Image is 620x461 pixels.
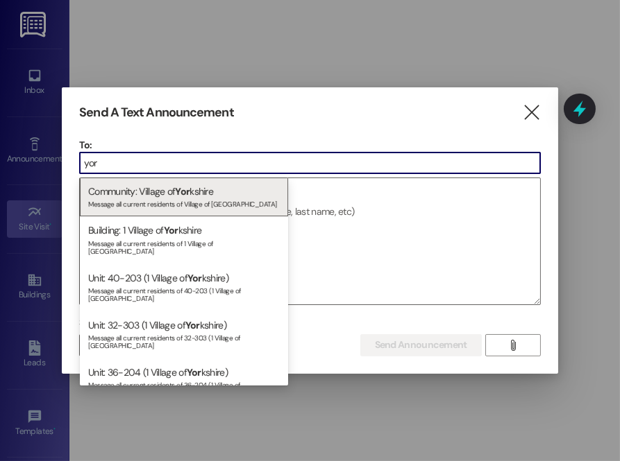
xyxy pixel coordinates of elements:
i:  [522,105,541,120]
div: Message all current residents of 32-303 (1 Village of [GEOGRAPHIC_DATA] [88,331,280,350]
div: Message all current residents of Village of [GEOGRAPHIC_DATA] [88,197,280,209]
div: Building: 1 Village of kshire [80,216,288,263]
div: Unit: 32-303 (1 Village of kshire) [80,311,288,358]
span: Yor [164,224,178,236]
span: Yor [187,272,202,284]
span: Yor [175,185,190,198]
input: Type to select the units, buildings, or communities you want to message. (e.g. 'Unit 1A', 'Buildi... [80,153,539,173]
div: Community: Village of kshire [80,177,288,217]
div: Message all current residents of 40-203 (1 Village of [GEOGRAPHIC_DATA] [88,284,280,303]
span: Yor [187,366,201,379]
div: Unit: 36-204 (1 Village of kshire) [80,358,288,406]
div: Message all current residents of 1 Village of [GEOGRAPHIC_DATA] [88,236,280,256]
h3: Send A Text Announcement [79,105,233,121]
div: Unit: 40-203 (1 Village of kshire) [80,264,288,311]
span: Send Announcement [375,338,467,352]
button: Send Announcement [360,334,482,356]
span: Yor [185,319,200,331]
p: To: [79,138,540,152]
i:  [508,340,518,351]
